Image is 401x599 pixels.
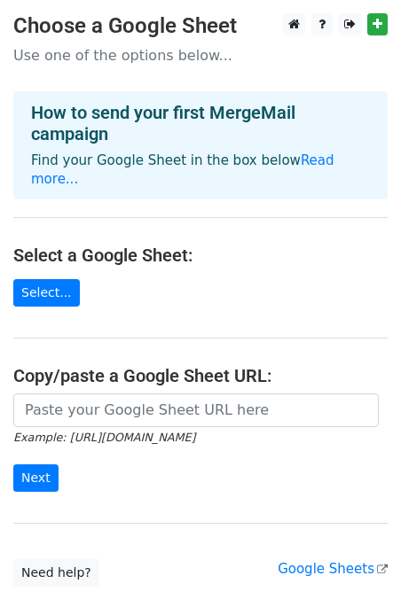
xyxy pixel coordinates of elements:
[13,559,99,587] a: Need help?
[13,431,195,444] small: Example: [URL][DOMAIN_NAME]
[13,393,379,427] input: Paste your Google Sheet URL here
[31,102,370,144] h4: How to send your first MergeMail campaign
[13,365,388,386] h4: Copy/paste a Google Sheet URL:
[13,464,59,492] input: Next
[13,13,388,39] h3: Choose a Google Sheet
[31,152,334,187] a: Read more...
[13,279,80,307] a: Select...
[31,152,370,189] p: Find your Google Sheet in the box below
[278,561,388,577] a: Google Sheets
[13,245,388,266] h4: Select a Google Sheet:
[13,46,388,65] p: Use one of the options below...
